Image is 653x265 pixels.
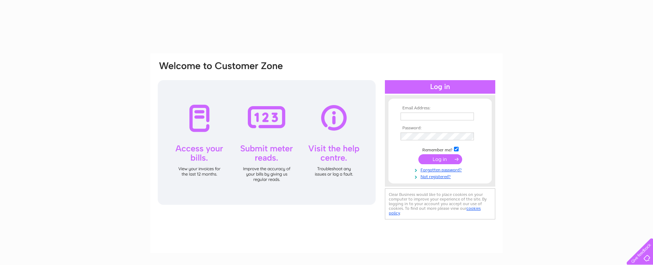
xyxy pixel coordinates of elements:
th: Password: [399,126,481,131]
a: cookies policy [389,206,481,215]
th: Email Address: [399,106,481,111]
a: Not registered? [401,173,481,180]
input: Submit [418,154,462,164]
div: Clear Business would like to place cookies on your computer to improve your experience of the sit... [385,188,495,219]
td: Remember me? [399,146,481,153]
a: Forgotten password? [401,166,481,173]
